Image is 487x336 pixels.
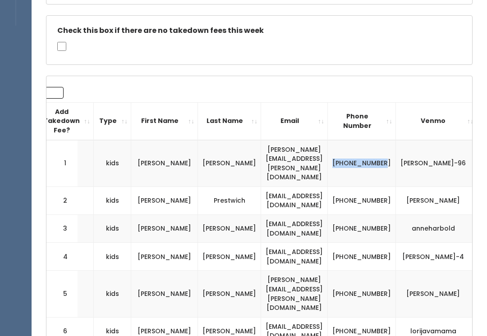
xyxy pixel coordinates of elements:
[46,243,78,271] td: 4
[261,141,328,187] td: [PERSON_NAME][EMAIL_ADDRESS][PERSON_NAME][DOMAIN_NAME]
[198,103,261,140] th: Last Name: activate to sort column ascending
[261,271,328,318] td: [PERSON_NAME][EMAIL_ADDRESS][PERSON_NAME][DOMAIN_NAME]
[46,215,78,243] td: 3
[94,141,131,187] td: kids
[131,243,198,271] td: [PERSON_NAME]
[131,103,198,140] th: First Name: activate to sort column ascending
[131,271,198,318] td: [PERSON_NAME]
[328,103,396,140] th: Phone Number: activate to sort column ascending
[261,215,328,243] td: [EMAIL_ADDRESS][DOMAIN_NAME]
[131,215,198,243] td: [PERSON_NAME]
[46,187,78,215] td: 2
[198,243,261,271] td: [PERSON_NAME]
[198,141,261,187] td: [PERSON_NAME]
[396,215,477,243] td: anneharbold
[396,243,477,271] td: [PERSON_NAME]-4
[94,187,131,215] td: kids
[396,103,477,140] th: Venmo: activate to sort column ascending
[94,271,131,318] td: kids
[131,187,198,215] td: [PERSON_NAME]
[198,187,261,215] td: Prestwich
[131,141,198,187] td: [PERSON_NAME]
[94,243,131,271] td: kids
[261,103,328,140] th: Email: activate to sort column ascending
[328,141,396,187] td: [PHONE_NUMBER]
[94,103,131,140] th: Type: activate to sort column ascending
[328,215,396,243] td: [PHONE_NUMBER]
[396,187,477,215] td: [PERSON_NAME]
[57,27,461,35] h5: Check this box if there are no takedown fees this week
[396,141,477,187] td: [PERSON_NAME]-96
[328,243,396,271] td: [PHONE_NUMBER]
[39,103,94,140] th: Add Takedown Fee?: activate to sort column ascending
[46,271,78,318] td: 5
[261,243,328,271] td: [EMAIL_ADDRESS][DOMAIN_NAME]
[46,141,78,187] td: 1
[328,271,396,318] td: [PHONE_NUMBER]
[94,215,131,243] td: kids
[396,271,477,318] td: [PERSON_NAME]
[198,271,261,318] td: [PERSON_NAME]
[328,187,396,215] td: [PHONE_NUMBER]
[261,187,328,215] td: [EMAIL_ADDRESS][DOMAIN_NAME]
[198,215,261,243] td: [PERSON_NAME]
